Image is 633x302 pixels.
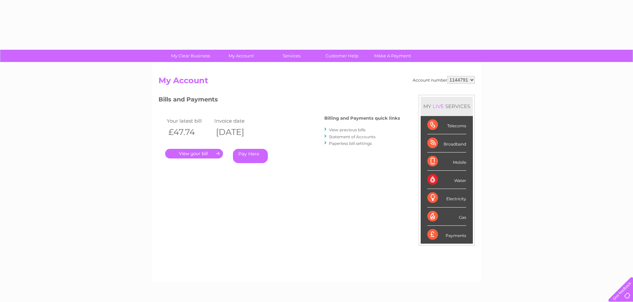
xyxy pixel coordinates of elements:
a: View previous bills [329,127,366,132]
div: Electricity [427,189,466,207]
h2: My Account [158,76,475,89]
div: Gas [427,208,466,226]
div: Telecoms [427,116,466,134]
th: £47.74 [165,125,213,139]
div: Payments [427,226,466,244]
a: My Account [214,50,268,62]
div: Broadband [427,134,466,152]
a: My Clear Business [163,50,218,62]
a: Make A Payment [365,50,420,62]
div: LIVE [431,103,445,109]
h3: Bills and Payments [158,95,400,106]
a: Pay Here [233,149,268,163]
div: Account number [413,76,475,84]
th: [DATE] [213,125,261,139]
a: Statement of Accounts [329,134,375,139]
td: Invoice date [213,116,261,125]
a: Customer Help [315,50,369,62]
div: MY SERVICES [421,97,473,116]
a: Paperless bill settings [329,141,372,146]
a: Services [264,50,319,62]
div: Mobile [427,152,466,171]
a: . [165,149,223,158]
h4: Billing and Payments quick links [324,116,400,121]
div: Water [427,171,466,189]
td: Your latest bill [165,116,213,125]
